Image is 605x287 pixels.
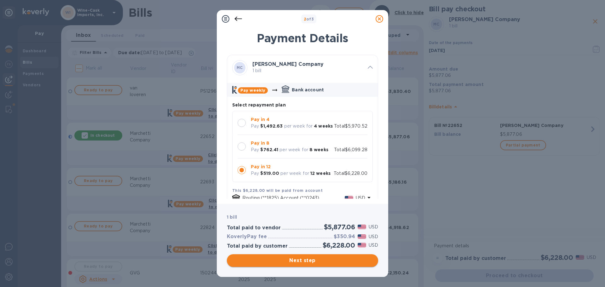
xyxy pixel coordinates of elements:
b: 8 weeks [309,147,328,152]
h3: KoverlyPay fee [227,234,267,240]
b: [PERSON_NAME] Company [252,61,324,67]
h2: $5,877.06 [324,223,355,231]
p: Total $6,228.00 [334,170,367,177]
p: Total $5,970.52 [334,123,367,129]
b: Pay weekly [240,88,265,93]
img: USD [358,243,366,247]
b: 4 weeks [314,123,333,129]
h3: Total paid to vendor [227,225,281,231]
p: Pay [251,170,259,177]
p: Routing (**1825) Account (**0243) [242,195,345,201]
p: Total $6,099.28 [334,146,367,153]
b: $762.41 [260,147,278,152]
p: Bank account [292,87,324,93]
p: per week for [279,146,308,153]
b: Pay in 12 [251,164,271,169]
b: MC [237,65,243,70]
p: per week for [280,170,309,177]
b: Pay in 8 [251,141,269,146]
b: $1,492.63 [260,123,283,129]
p: per week for [284,123,313,129]
h3: $350.94 [334,234,355,240]
h1: Payment Details [227,32,378,45]
div: MC[PERSON_NAME] Company 1 bill [227,55,378,80]
span: 2 [304,17,306,21]
p: USD [369,224,378,230]
b: 12 weeks [310,171,331,176]
b: $519.00 [260,171,279,176]
p: Pay [251,123,259,129]
span: Next step [232,257,373,264]
b: This $6,228.00 will be paid from account [232,188,323,193]
b: Pay in 4 [251,117,269,122]
h2: $6,228.00 [323,241,355,249]
p: USD [356,195,365,201]
h3: Total paid by customer [227,243,288,249]
p: USD [369,233,378,240]
button: Next step [227,254,378,267]
b: 1 bill [227,215,237,220]
b: Select repayment plan [232,102,286,107]
p: USD [369,242,378,249]
p: 1 bill [252,67,363,74]
b: of 3 [304,17,314,21]
img: USD [345,196,353,200]
img: USD [358,234,366,239]
p: Pay [251,146,259,153]
img: USD [358,225,366,229]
